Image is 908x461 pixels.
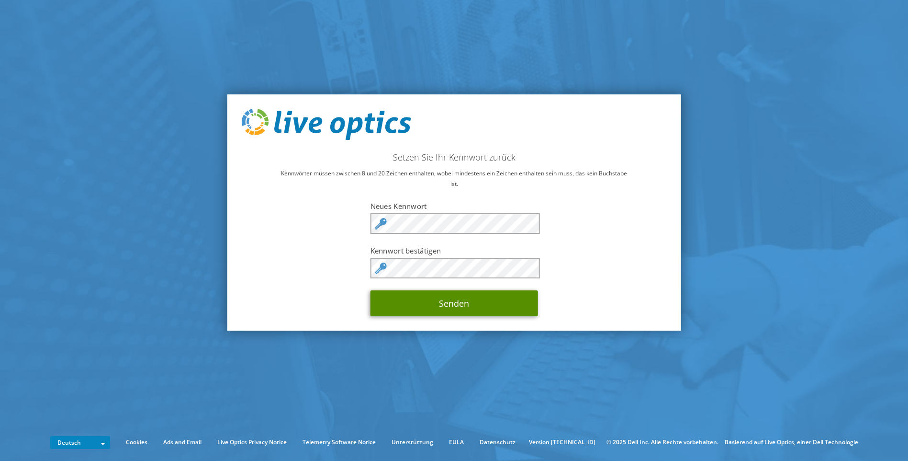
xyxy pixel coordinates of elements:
[241,168,667,189] p: Kennwörter müssen zwischen 8 und 20 Zeichen enthalten, wobei mindestens ein Zeichen enthalten sei...
[241,109,411,140] img: live_optics_svg.svg
[442,437,471,448] a: EULA
[295,437,383,448] a: Telemetry Software Notice
[370,201,538,211] label: Neues Kennwort
[119,437,155,448] a: Cookies
[210,437,294,448] a: Live Optics Privacy Notice
[725,437,858,448] li: Basierend auf Live Optics, einer Dell Technologie
[524,437,600,448] li: Version [TECHNICAL_ID]
[156,437,209,448] a: Ads and Email
[370,290,538,316] button: Senden
[384,437,440,448] a: Unterstützung
[241,152,667,162] h2: Setzen Sie Ihr Kennwort zurück
[370,246,538,255] label: Kennwort bestätigen
[472,437,523,448] a: Datenschutz
[602,437,723,448] li: © 2025 Dell Inc. Alle Rechte vorbehalten.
